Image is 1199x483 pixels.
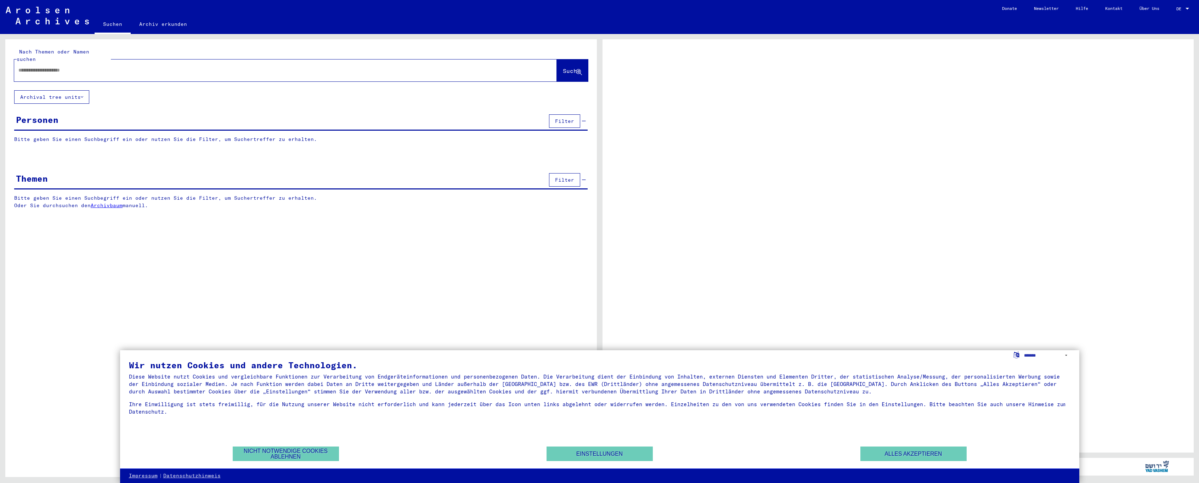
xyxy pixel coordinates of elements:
mat-label: Nach Themen oder Namen suchen [17,49,89,62]
button: Filter [549,173,580,187]
span: Suche [563,67,581,74]
a: Archiv erkunden [131,16,196,33]
span: DE [1176,6,1184,11]
div: Wir nutzen Cookies und andere Technologien. [129,361,1070,369]
div: Personen [16,113,58,126]
p: Bitte geben Sie einen Suchbegriff ein oder nutzen Sie die Filter, um Suchertreffer zu erhalten. O... [14,194,588,209]
img: yv_logo.png [1144,458,1170,475]
button: Suche [557,59,588,81]
p: Bitte geben Sie einen Suchbegriff ein oder nutzen Sie die Filter, um Suchertreffer zu erhalten. [14,136,588,143]
button: Nicht notwendige Cookies ablehnen [233,447,339,461]
div: Ihre Einwilligung ist stets freiwillig, für die Nutzung unserer Website nicht erforderlich und ka... [129,400,1070,415]
a: Datenschutzhinweis [163,472,221,479]
a: Suchen [95,16,131,34]
button: Alles akzeptieren [860,447,967,461]
a: Impressum [129,472,158,479]
div: Diese Website nutzt Cookies und vergleichbare Funktionen zur Verarbeitung von Endgeräteinformatio... [129,373,1070,395]
button: Archival tree units [14,90,89,104]
a: Archivbaum [91,202,123,209]
div: Themen [16,172,48,185]
button: Einstellungen [547,447,653,461]
select: Sprache auswählen [1024,350,1070,360]
button: Filter [549,114,580,128]
label: Sprache auswählen [1013,351,1020,358]
span: Filter [555,118,574,124]
img: Arolsen_neg.svg [6,7,89,24]
span: Filter [555,177,574,183]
